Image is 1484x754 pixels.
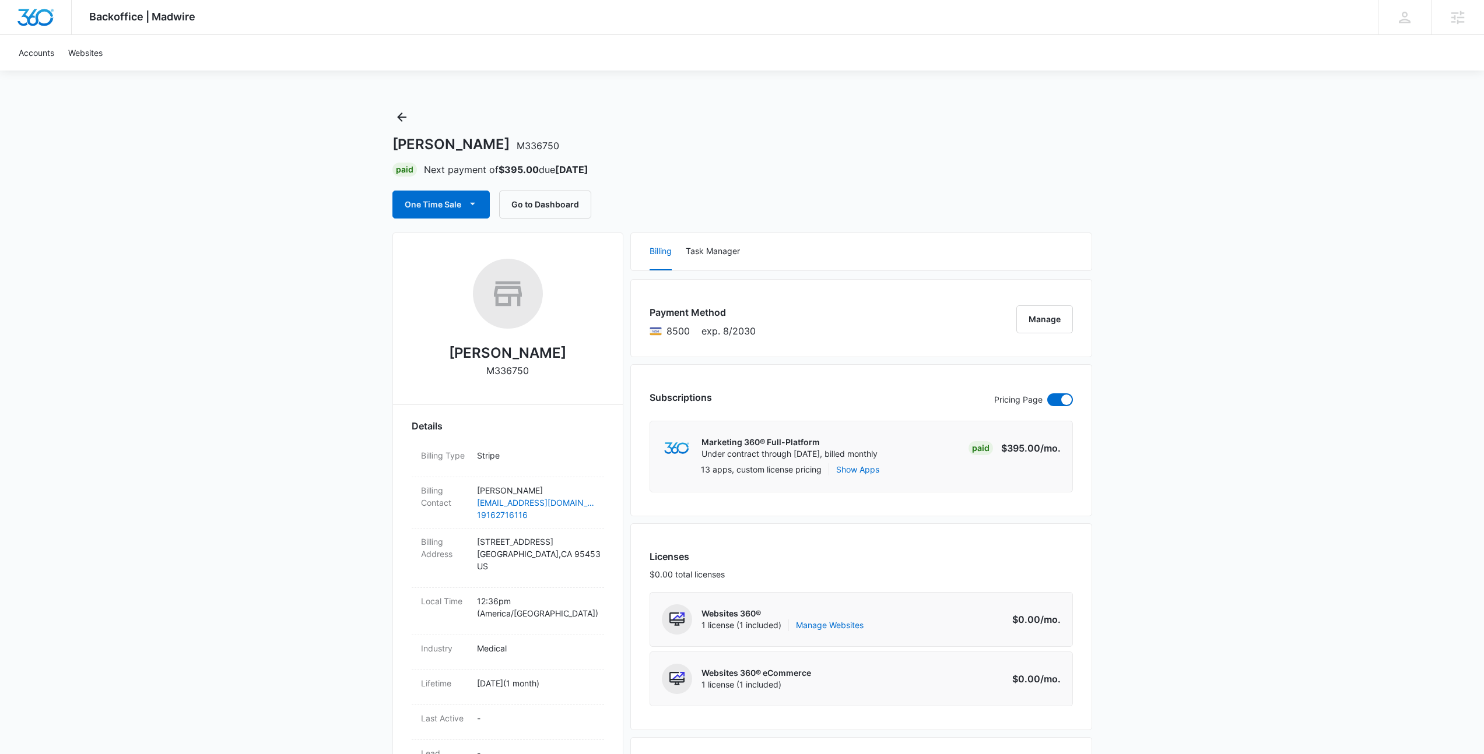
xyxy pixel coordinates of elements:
a: Manage Websites [796,619,864,631]
a: Websites [61,35,110,71]
dt: Billing Type [421,449,468,461]
a: Accounts [12,35,61,71]
div: Local Time12:36pm (America/[GEOGRAPHIC_DATA]) [412,588,604,635]
button: One Time Sale [392,191,490,219]
button: Show Apps [836,463,879,475]
p: Medical [477,642,595,654]
dt: Billing Contact [421,484,468,509]
p: - [477,712,595,724]
span: 1 license (1 included) [701,679,811,690]
p: $0.00 [1006,612,1061,626]
strong: $395.00 [499,164,539,175]
p: Next payment of due [424,163,588,177]
p: 12:36pm ( America/[GEOGRAPHIC_DATA] ) [477,595,595,619]
div: Lifetime[DATE](1 month) [412,670,604,705]
p: Pricing Page [994,393,1043,406]
p: Stripe [477,449,595,461]
div: Billing TypeStripe [412,442,604,477]
a: 19162716116 [477,509,595,521]
strong: [DATE] [555,164,588,175]
h3: Payment Method [650,305,756,319]
div: Billing Contact[PERSON_NAME][EMAIL_ADDRESS][DOMAIN_NAME]19162716116 [412,477,604,528]
span: /mo. [1040,442,1061,454]
div: Billing Address[STREET_ADDRESS][GEOGRAPHIC_DATA],CA 95453US [412,528,604,588]
button: Manage [1016,305,1073,333]
p: Under contract through [DATE], billed monthly [701,448,878,460]
h1: [PERSON_NAME] [392,136,559,153]
span: /mo. [1040,614,1061,625]
span: 1 license (1 included) [701,619,864,631]
h3: Licenses [650,549,725,563]
p: Websites 360® [701,608,864,619]
button: Back [392,108,411,126]
span: Details [412,419,443,433]
p: M336750 [486,364,529,378]
div: Last Active- [412,705,604,740]
a: [EMAIL_ADDRESS][DOMAIN_NAME] [477,496,595,509]
p: [PERSON_NAME] [477,484,595,496]
h2: [PERSON_NAME] [449,343,566,364]
dt: Local Time [421,595,468,607]
button: Billing [650,233,672,270]
h3: Subscriptions [650,390,712,404]
dt: Lifetime [421,677,468,689]
span: /mo. [1040,673,1061,685]
span: Backoffice | Madwire [89,10,195,23]
button: Task Manager [686,233,740,270]
p: Marketing 360® Full-Platform [701,436,878,448]
dt: Last Active [421,712,468,724]
dt: Billing Address [421,535,468,560]
span: exp. 8/2030 [701,324,756,338]
p: [DATE] ( 1 month ) [477,677,595,689]
div: IndustryMedical [412,635,604,670]
p: [STREET_ADDRESS] [GEOGRAPHIC_DATA] , CA 95453 US [477,535,595,572]
p: $395.00 [1001,441,1061,455]
p: $0.00 total licenses [650,568,725,580]
p: Websites 360® eCommerce [701,667,811,679]
button: Go to Dashboard [499,191,591,219]
span: M336750 [517,140,559,151]
div: Paid [969,441,993,455]
img: marketing360Logo [664,442,689,454]
p: $0.00 [1006,672,1061,686]
div: Paid [392,163,417,177]
span: Visa ending with [666,324,690,338]
dt: Industry [421,642,468,654]
p: 13 apps, custom license pricing [701,463,822,475]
